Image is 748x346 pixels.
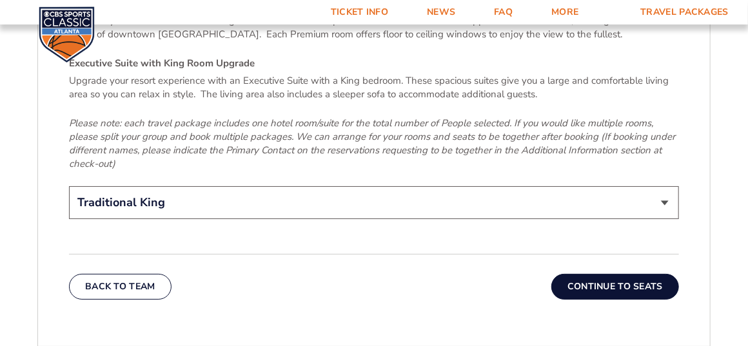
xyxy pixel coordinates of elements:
[69,74,679,101] p: Upgrade your resort experience with an Executive Suite with a King bedroom. These spacious suites...
[69,117,675,170] em: Please note: each travel package includes one hotel room/suite for the total number of People sel...
[69,57,679,70] h4: Executive Suite with King Room Upgrade
[551,274,679,300] button: Continue To Seats
[69,14,679,41] p: Upgrade your room to a Premium King. Premium rooms are spacious and are located on the upper floo...
[69,274,172,300] button: Back To Team
[39,6,95,62] img: CBS Sports Classic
